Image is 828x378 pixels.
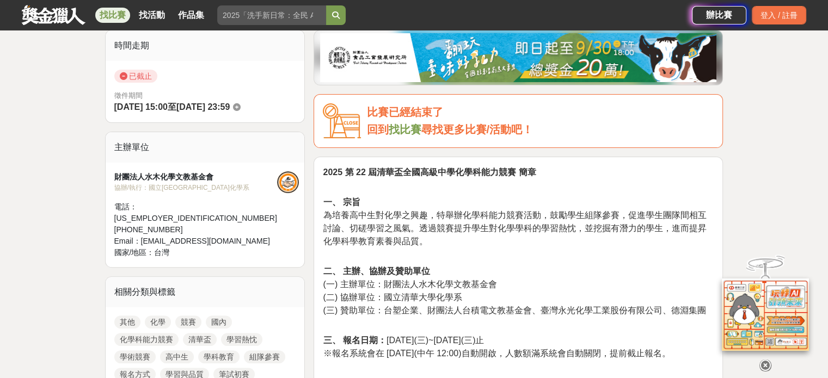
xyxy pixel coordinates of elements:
strong: 一、 宗旨 [323,197,360,207]
span: 尋找更多比賽/活動吧！ [421,123,533,135]
span: (一) 主辦單位：財團法人水木化學文教基金會 [323,280,496,289]
span: 台灣 [154,248,169,257]
img: d2146d9a-e6f6-4337-9592-8cefde37ba6b.png [722,271,809,343]
a: 競賽 [175,315,201,329]
div: 比賽已經結束了 [366,103,714,121]
a: 其他 [114,315,140,329]
a: 學習熱忱 [221,333,262,346]
img: Icon [323,103,361,139]
span: [DATE] 15:00 [114,102,168,111]
a: 化學 [145,315,171,329]
span: [DATE](三)~[DATE](三)止 [323,336,484,345]
a: 學術競賽 [114,350,156,363]
span: (二) 協辦單位：國立清華大學化學系 [323,293,462,302]
span: (三) 贊助單位：台塑企業、財團法人台積電文教基金會、臺灣永光化學工業股份有限公司、德淵集團 [323,306,706,315]
a: 國內 [206,315,232,329]
div: Email： [EMAIL_ADDRESS][DOMAIN_NAME] [114,236,277,247]
span: 徵件期間 [114,91,143,100]
strong: 二、 主辦、協辦及贊助單位 [323,267,430,276]
strong: 三、 報名日期： [323,336,386,345]
div: 電話： [US_EMPLOYER_IDENTIFICATION_NUMBER][PHONE_NUMBER] [114,201,277,236]
div: 財團法人水木化學文教基金會 [114,171,277,183]
div: 相關分類與標籤 [106,277,305,307]
strong: 2025 第 22 屆清華盃全國高級中學化學科能力競賽 簡章 [323,168,536,177]
a: 化學科能力競賽 [114,333,179,346]
a: 找活動 [134,8,169,23]
a: 找比賽 [388,123,421,135]
a: 組隊參賽 [244,350,285,363]
a: 作品集 [174,8,208,23]
a: 找比賽 [95,8,130,23]
div: 協辦/執行： 國立[GEOGRAPHIC_DATA]化學系 [114,183,277,193]
a: 學科教育 [198,350,240,363]
a: 辦比賽 [692,6,746,24]
div: 登入 / 註冊 [752,6,806,24]
a: 高中生 [160,350,194,363]
a: 清華盃 [183,333,217,346]
span: 國家/地區： [114,248,155,257]
div: 主辦單位 [106,132,305,163]
span: 至 [168,102,176,111]
span: 為培養高中生對化學之興趣，特舉辦化學科能力競賽活動，鼓勵學生組隊參賽，促進學生團隊間相互討論、切磋學習之風氣。透過競賽提升學生對化學學科的學習熱忱，並挖掘有潛力的學生，進而提昇化學科學教育素養與品質。 [323,210,706,246]
span: ※報名系統會在 [DATE](中午 12:00)自動開啟，人數額滿系統會自動關閉，提前截止報名。 [323,349,670,358]
input: 2025「洗手新日常：全民 ALL IN」洗手歌全台徵選 [217,5,326,25]
span: 已截止 [114,70,157,83]
span: 回到 [366,123,388,135]
img: 1c81a89c-c1b3-4fd6-9c6e-7d29d79abef5.jpg [320,33,716,82]
div: 時間走期 [106,30,305,61]
span: [DATE] 23:59 [176,102,230,111]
